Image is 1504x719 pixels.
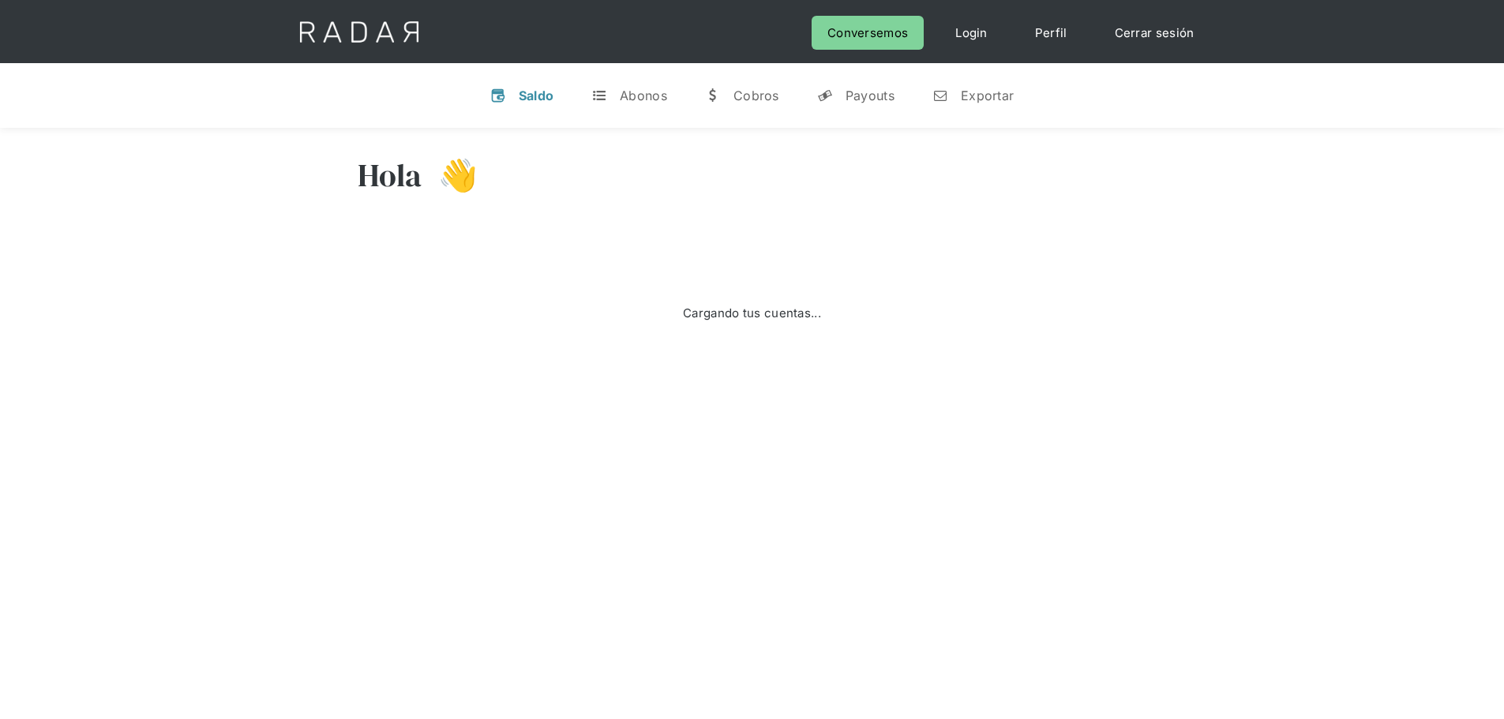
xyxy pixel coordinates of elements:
[422,155,478,195] h3: 👋
[940,16,1003,50] a: Login
[932,88,948,103] div: n
[961,88,1014,103] div: Exportar
[683,302,821,324] div: Cargando tus cuentas...
[812,16,924,50] a: Conversemos
[591,88,607,103] div: t
[705,88,721,103] div: w
[358,155,422,195] h3: Hola
[846,88,895,103] div: Payouts
[1019,16,1083,50] a: Perfil
[817,88,833,103] div: y
[490,88,506,103] div: v
[1099,16,1210,50] a: Cerrar sesión
[519,88,554,103] div: Saldo
[620,88,667,103] div: Abonos
[733,88,779,103] div: Cobros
